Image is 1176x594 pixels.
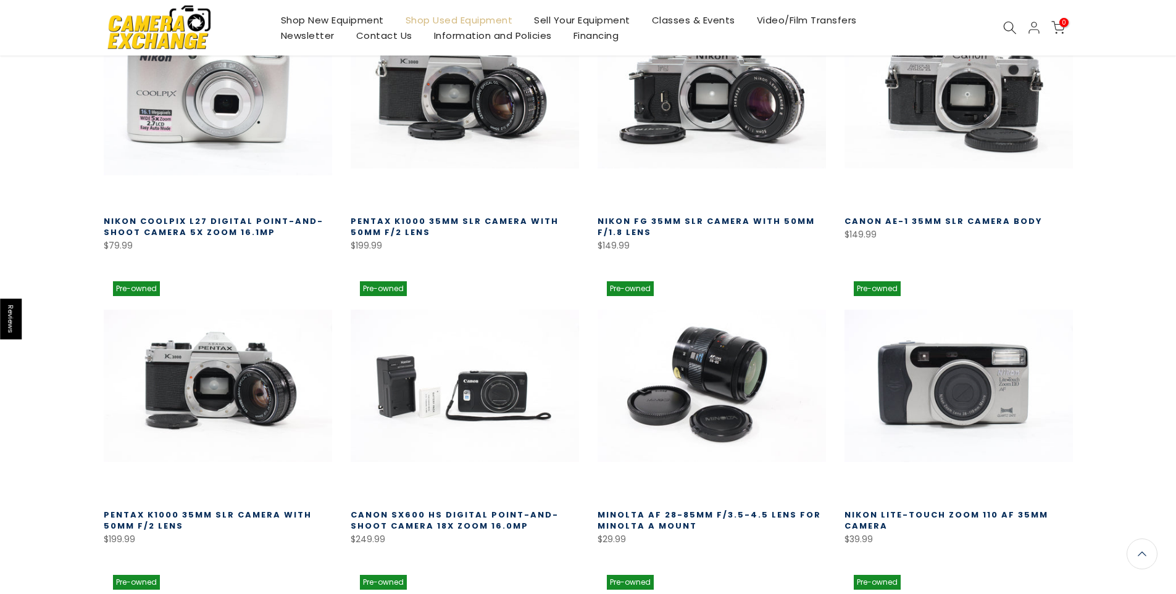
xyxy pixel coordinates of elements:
a: Classes & Events [641,12,746,28]
div: $199.99 [351,238,579,254]
a: Back to the top [1127,538,1157,569]
a: Nikon FG 35mm SLR Camera with 50mm f/1.8 Lens [598,215,815,238]
a: Canon AE-1 35mm SLR Camera Body [844,215,1043,227]
div: $149.99 [844,227,1073,242]
div: $29.99 [598,532,826,547]
a: Nikon Lite-Touch Zoom 110 AF 35mm Camera [844,509,1048,532]
a: Shop Used Equipment [394,12,523,28]
div: $149.99 [598,238,826,254]
div: $39.99 [844,532,1073,547]
a: Information and Policies [423,28,562,43]
a: Sell Your Equipment [523,12,641,28]
div: $249.99 [351,532,579,547]
span: 0 [1059,18,1069,27]
a: Shop New Equipment [270,12,394,28]
a: Pentax K1000 35mm SLR Camera with 50mm f/2 Lens [104,509,312,532]
a: 0 [1051,21,1065,35]
a: Contact Us [345,28,423,43]
div: $199.99 [104,532,332,547]
a: Pentax K1000 35mm SLR Camera with 50mm f/2 Lens [351,215,559,238]
a: Nikon Coolpix L27 Digital Point-and-Shoot Camera 5x Zoom 16.1mp [104,215,323,238]
a: Canon SX600 HS Digital Point-and-Shoot Camera 18x Zoom 16.0mp [351,509,559,532]
a: Minolta AF 28-85mm f/3.5-4.5 Lens for Minolta A Mount [598,509,821,532]
a: Video/Film Transfers [746,12,867,28]
a: Financing [562,28,630,43]
a: Newsletter [270,28,345,43]
div: $79.99 [104,238,332,254]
